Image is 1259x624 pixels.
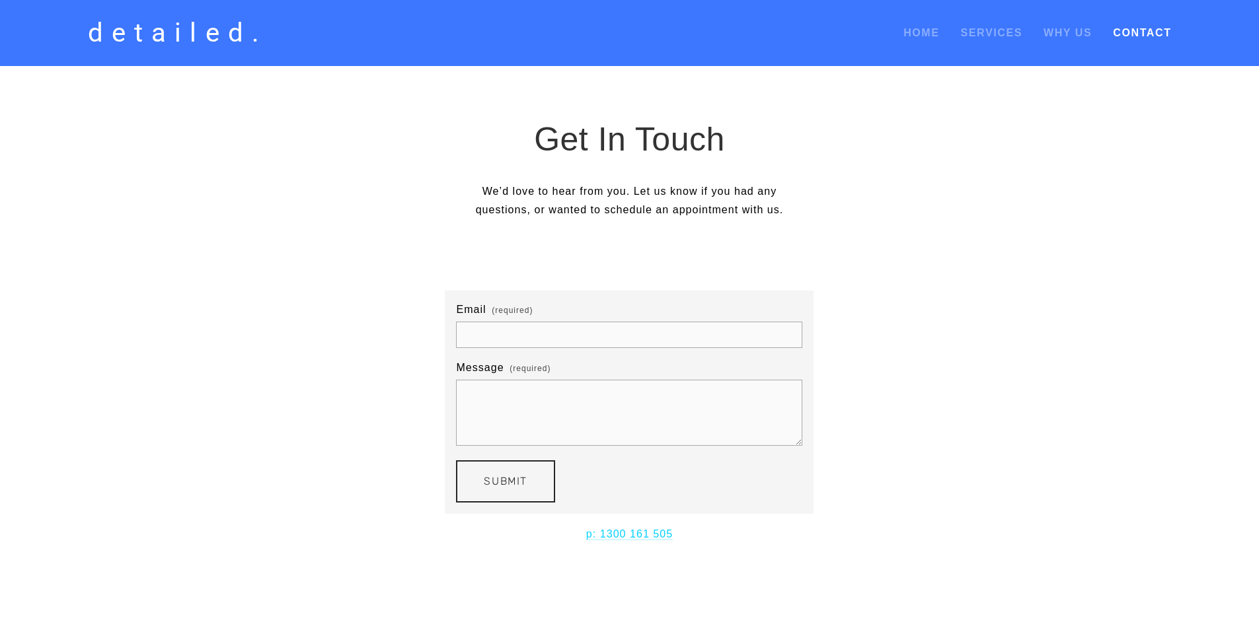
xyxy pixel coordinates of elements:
[456,460,555,503] button: SubmitSubmit
[456,182,802,219] p: We’d love to hear from you. Let us know if you had any questions, or wanted to schedule an appoin...
[492,302,533,319] span: (required)
[586,528,673,541] a: p: 1300 161 505
[81,13,275,53] a: detailed.
[903,21,939,45] a: Home
[961,27,1022,38] a: Services
[456,119,802,160] h1: Get In Touch
[456,362,504,374] span: Message
[510,360,551,377] span: (required)
[484,475,527,487] span: Submit
[1044,27,1092,38] a: Why Us
[1113,21,1171,45] a: Contact
[456,304,486,316] span: Email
